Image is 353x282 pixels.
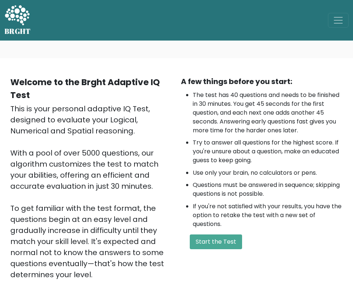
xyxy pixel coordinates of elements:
button: Toggle navigation [328,13,349,28]
li: Try to answer all questions for the highest score. If you're unsure about a question, make an edu... [193,138,343,165]
button: Start the Test [190,234,242,249]
div: A few things before you start: [181,76,343,87]
h5: BRGHT [4,27,31,36]
li: Questions must be answered in sequence; skipping questions is not possible. [193,181,343,198]
li: The test has 40 questions and needs to be finished in 30 minutes. You get 45 seconds for the firs... [193,91,343,135]
b: Welcome to the Brght Adaptive IQ Test [10,76,160,101]
li: Use only your brain, no calculators or pens. [193,168,343,177]
a: BRGHT [4,3,31,38]
li: If you're not satisfied with your results, you have the option to retake the test with a new set ... [193,202,343,229]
